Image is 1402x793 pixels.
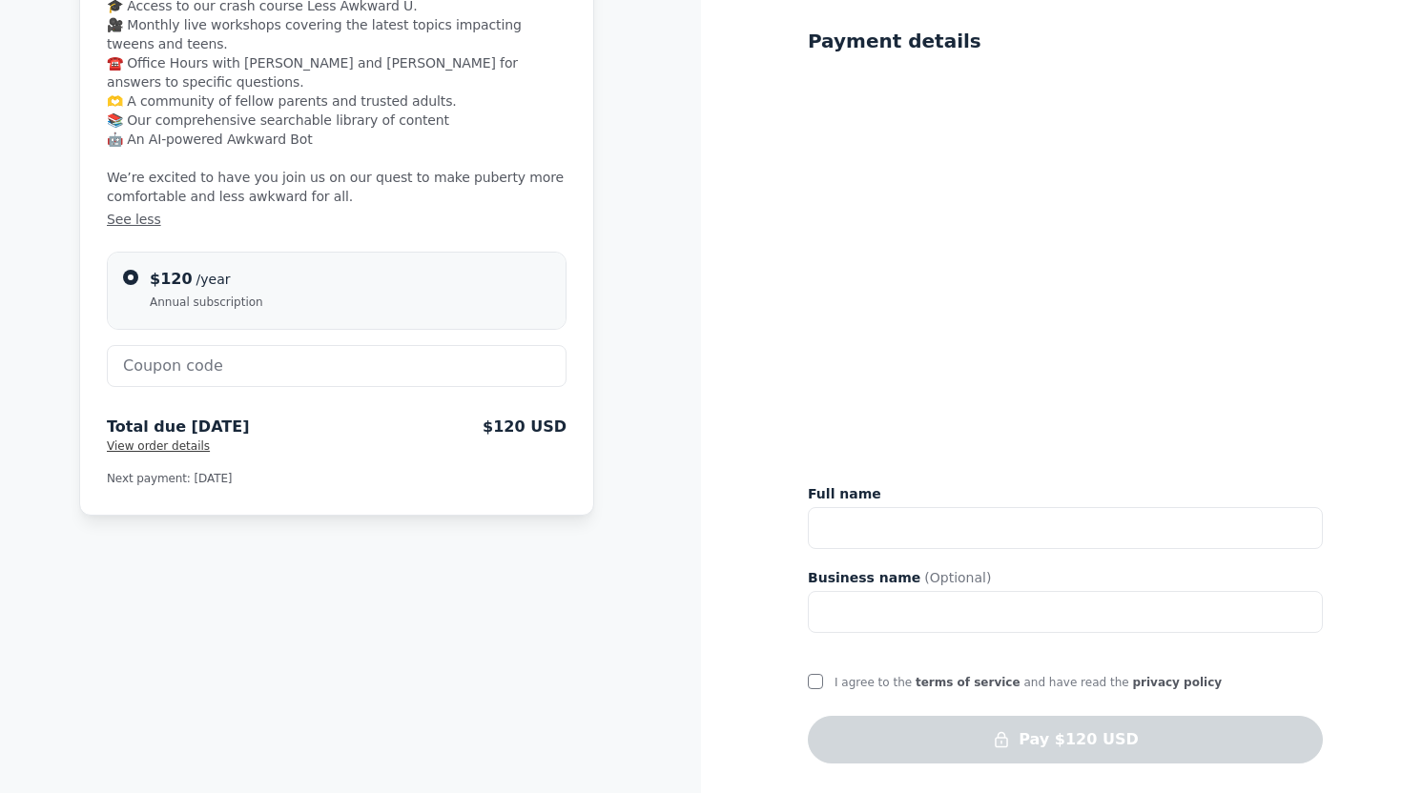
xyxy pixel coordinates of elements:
input: Coupon code [107,345,567,387]
a: privacy policy [1132,676,1222,689]
span: /year [196,272,231,287]
span: Annual subscription [150,295,263,310]
span: $120 USD [483,417,567,437]
span: I agree to the and have read the [835,676,1222,689]
span: View order details [107,439,210,453]
button: View order details [107,438,210,454]
button: Pay $120 USD [808,716,1323,763]
a: terms of service [916,676,1021,689]
span: (Optional) [924,568,991,587]
span: Total due [DATE] [107,417,249,437]
span: Full name [808,484,881,503]
span: $120 [150,270,193,288]
iframe: Secure payment input frame [804,66,1327,469]
p: Next payment: [DATE] [107,469,567,488]
input: $120/yearAnnual subscription [123,270,138,285]
span: Business name [808,568,920,587]
h5: Payment details [808,28,981,54]
button: See less [107,210,567,229]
